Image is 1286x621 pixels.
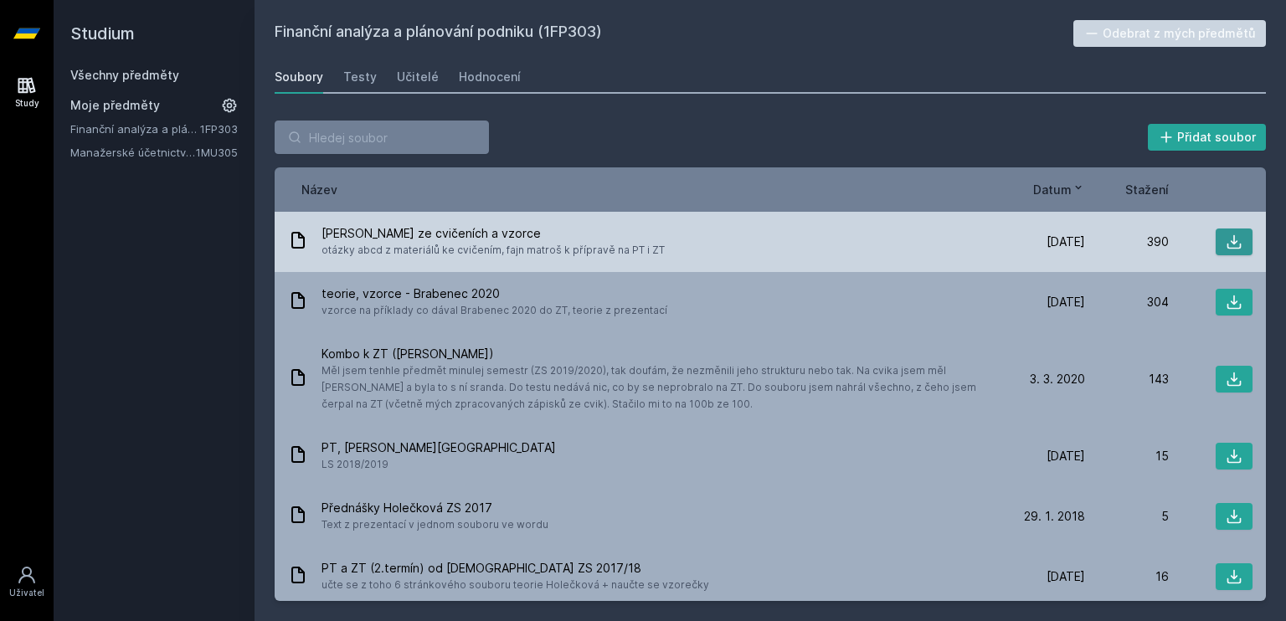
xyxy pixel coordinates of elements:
button: Stažení [1125,181,1169,198]
button: Přidat soubor [1148,124,1267,151]
a: Učitelé [397,60,439,94]
span: vzorce na příklady co dával Brabenec 2020 do ZT, teorie z prezentací [321,302,667,319]
span: Text z prezentací v jednom souboru ve wordu [321,516,548,533]
span: Přednášky Holečková ZS 2017 [321,500,548,516]
div: Učitelé [397,69,439,85]
button: Název [301,181,337,198]
span: [DATE] [1047,568,1085,585]
span: otázky abcd z materiálů ke cvičením, fajn matroš k přípravě na PT i ZT [321,242,665,259]
div: Testy [343,69,377,85]
a: 1MU305 [196,146,238,159]
a: Hodnocení [459,60,521,94]
span: [PERSON_NAME] ze cvičeních a vzorce [321,225,665,242]
span: PT a ZT (2.termín) od [DEMOGRAPHIC_DATA] ZS 2017/18 [321,560,709,577]
span: PT, [PERSON_NAME][GEOGRAPHIC_DATA] [321,439,556,456]
span: Moje předměty [70,97,160,114]
a: Všechny předměty [70,68,179,82]
div: 390 [1085,234,1169,250]
div: Study [15,97,39,110]
span: Kombo k ZT ([PERSON_NAME]) [321,346,995,362]
a: Soubory [275,60,323,94]
span: 3. 3. 2020 [1030,371,1085,387]
span: teorie, vzorce - Brabenec 2020 [321,285,667,302]
a: Study [3,67,50,118]
button: Datum [1033,181,1085,198]
div: 16 [1085,568,1169,585]
h2: Finanční analýza a plánování podniku (1FP303) [275,20,1073,47]
a: Finanční analýza a plánování podniku [70,121,200,137]
div: 304 [1085,294,1169,310]
span: Datum [1033,181,1072,198]
span: Měl jsem tenhle předmět minulej semestr (ZS 2019/2020), tak doufám, že nezměnili jeho strukturu n... [321,362,995,413]
span: [DATE] [1047,448,1085,464]
div: Uživatel [9,587,44,599]
div: 5 [1085,508,1169,525]
a: Uživatel [3,557,50,608]
button: Odebrat z mých předmětů [1073,20,1267,47]
div: Soubory [275,69,323,85]
div: 15 [1085,448,1169,464]
span: [DATE] [1047,234,1085,250]
a: Testy [343,60,377,94]
span: 29. 1. 2018 [1024,508,1085,525]
span: [DATE] [1047,294,1085,310]
span: učte se z toho 6 stránkového souboru teorie Holečková + naučte se vzorečky [321,577,709,593]
div: Hodnocení [459,69,521,85]
input: Hledej soubor [275,121,489,154]
a: 1FP303 [200,122,238,136]
div: 143 [1085,371,1169,387]
span: LS 2018/2019 [321,456,556,473]
a: Manažerské účetnictví I. [70,144,196,161]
